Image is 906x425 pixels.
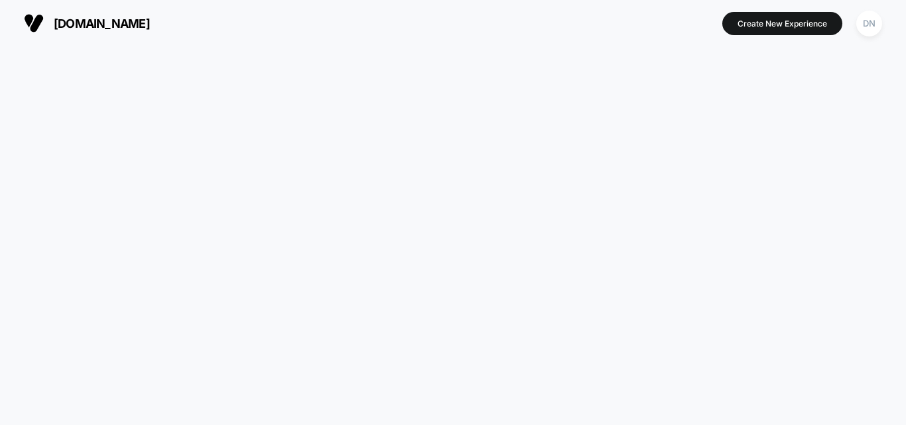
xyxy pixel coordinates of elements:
[852,10,886,37] button: DN
[54,17,150,30] span: [DOMAIN_NAME]
[24,13,44,33] img: Visually logo
[856,11,882,36] div: DN
[722,12,842,35] button: Create New Experience
[20,13,154,34] button: [DOMAIN_NAME]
